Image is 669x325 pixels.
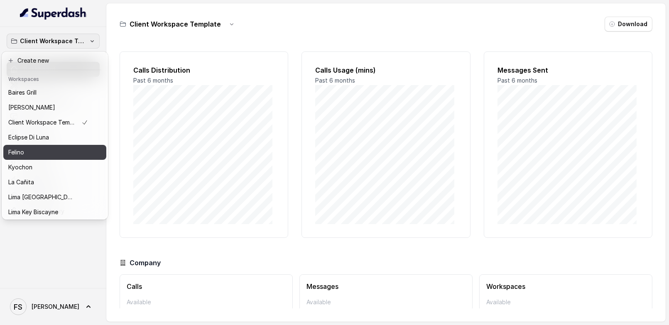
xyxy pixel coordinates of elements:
[8,147,24,157] p: Felino
[2,51,108,220] div: Client Workspace Template
[20,36,86,46] p: Client Workspace Template
[8,132,49,142] p: Eclipse Di Luna
[8,162,32,172] p: Kyochon
[7,34,100,49] button: Client Workspace Template
[8,207,58,217] p: Lima Key Biscayne
[8,117,75,127] p: Client Workspace Template
[3,53,106,68] button: Create new
[3,72,106,85] header: Workspaces
[8,177,34,187] p: La Cañita
[8,103,55,112] p: [PERSON_NAME]
[8,88,37,98] p: Baires Grill
[8,192,75,202] p: Lima [GEOGRAPHIC_DATA]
